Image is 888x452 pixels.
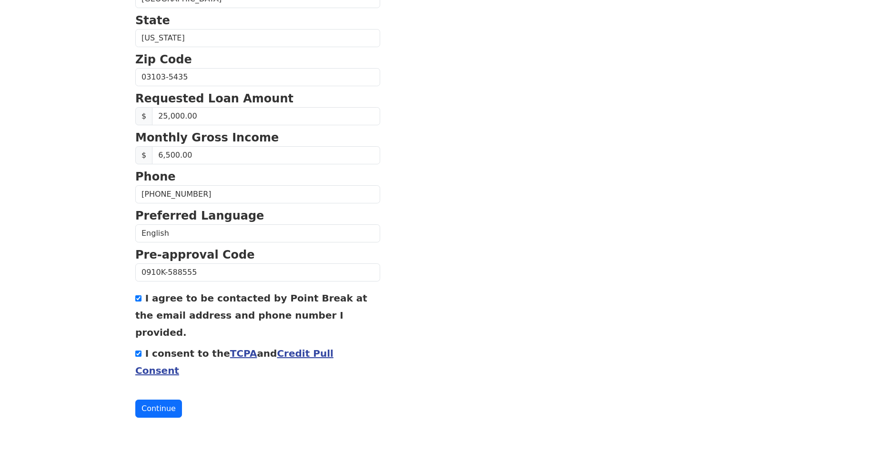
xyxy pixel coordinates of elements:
strong: Phone [135,170,176,183]
strong: State [135,14,170,27]
input: Monthly Gross Income [152,146,380,164]
input: Zip Code [135,68,380,86]
strong: Preferred Language [135,209,264,222]
input: Requested Loan Amount [152,107,380,125]
strong: Requested Loan Amount [135,92,293,105]
label: I consent to the and [135,348,333,376]
a: Credit Pull Consent [135,348,333,376]
a: TCPA [230,348,257,359]
input: Phone [135,185,380,203]
span: $ [135,107,152,125]
p: Monthly Gross Income [135,129,380,146]
strong: Zip Code [135,53,192,66]
label: I agree to be contacted by Point Break at the email address and phone number I provided. [135,292,367,338]
span: $ [135,146,152,164]
input: Pre-approval Code [135,263,380,281]
button: Continue [135,400,182,418]
strong: Pre-approval Code [135,248,255,261]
